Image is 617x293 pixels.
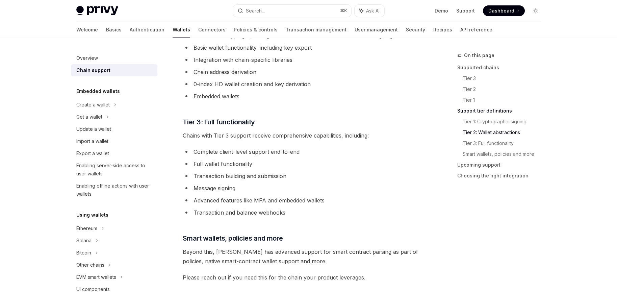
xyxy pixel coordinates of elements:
[355,22,398,38] a: User management
[71,160,157,180] a: Enabling server-side access to user wallets
[463,116,546,127] a: Tier 1: Cryptographic signing
[76,261,104,269] div: Other chains
[433,22,452,38] a: Recipes
[71,123,157,135] a: Update a wallet
[76,101,110,109] div: Create a wallet
[76,237,92,245] div: Solana
[173,22,190,38] a: Wallets
[183,79,426,89] li: 0-index HD wallet creation and key derivation
[464,51,494,59] span: On this page
[233,5,351,17] button: Search...⌘K
[76,113,102,121] div: Get a wallet
[457,170,546,181] a: Choosing the right integration
[76,87,120,95] h5: Embedded wallets
[76,162,153,178] div: Enabling server-side access to user wallets
[183,208,426,217] li: Transaction and balance webhooks
[463,127,546,138] a: Tier 2: Wallet abstractions
[71,64,157,76] a: Chain support
[183,159,426,169] li: Full wallet functionality
[530,5,541,16] button: Toggle dark mode
[406,22,425,38] a: Security
[76,6,118,16] img: light logo
[183,184,426,193] li: Message signing
[183,131,426,140] span: Chains with Tier 3 support receive comprehensive capabilities, including:
[71,180,157,200] a: Enabling offline actions with user wallets
[198,22,226,38] a: Connectors
[183,247,426,266] span: Beyond this, [PERSON_NAME] has advanced support for smart contract parsing as part of policies, n...
[463,84,546,95] a: Tier 2
[483,5,525,16] a: Dashboard
[488,7,514,14] span: Dashboard
[435,7,448,14] a: Demo
[286,22,346,38] a: Transaction management
[106,22,122,38] a: Basics
[130,22,164,38] a: Authentication
[460,22,492,38] a: API reference
[456,7,475,14] a: Support
[76,273,116,281] div: EVM smart wallets
[76,249,91,257] div: Bitcoin
[183,171,426,181] li: Transaction building and submission
[457,62,546,73] a: Supported chains
[355,5,384,17] button: Ask AI
[457,160,546,170] a: Upcoming support
[183,43,426,52] li: Basic wallet functionality, including key export
[246,7,265,15] div: Search...
[463,149,546,160] a: Smart wallets, policies and more
[76,54,98,62] div: Overview
[71,147,157,160] a: Export a wallet
[463,95,546,105] a: Tier 1
[183,273,426,282] span: Please reach out if you need this for the chain your product leverages.
[183,117,255,127] span: Tier 3: Full functionality
[340,8,347,14] span: ⌘ K
[76,22,98,38] a: Welcome
[76,125,111,133] div: Update a wallet
[76,224,97,233] div: Ethereum
[366,7,380,14] span: Ask AI
[76,149,109,157] div: Export a wallet
[183,234,283,243] span: Smart wallets, policies and more
[76,137,108,145] div: Import a wallet
[183,67,426,77] li: Chain address derivation
[71,135,157,147] a: Import a wallet
[463,73,546,84] a: Tier 3
[76,211,108,219] h5: Using wallets
[76,66,110,74] div: Chain support
[183,55,426,65] li: Integration with chain-specific libraries
[183,92,426,101] li: Embedded wallets
[463,138,546,149] a: Tier 3: Full functionality
[234,22,278,38] a: Policies & controls
[457,105,546,116] a: Support tier definitions
[183,147,426,156] li: Complete client-level support end-to-end
[76,182,153,198] div: Enabling offline actions with user wallets
[183,196,426,205] li: Advanced features like MFA and embedded wallets
[71,52,157,64] a: Overview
